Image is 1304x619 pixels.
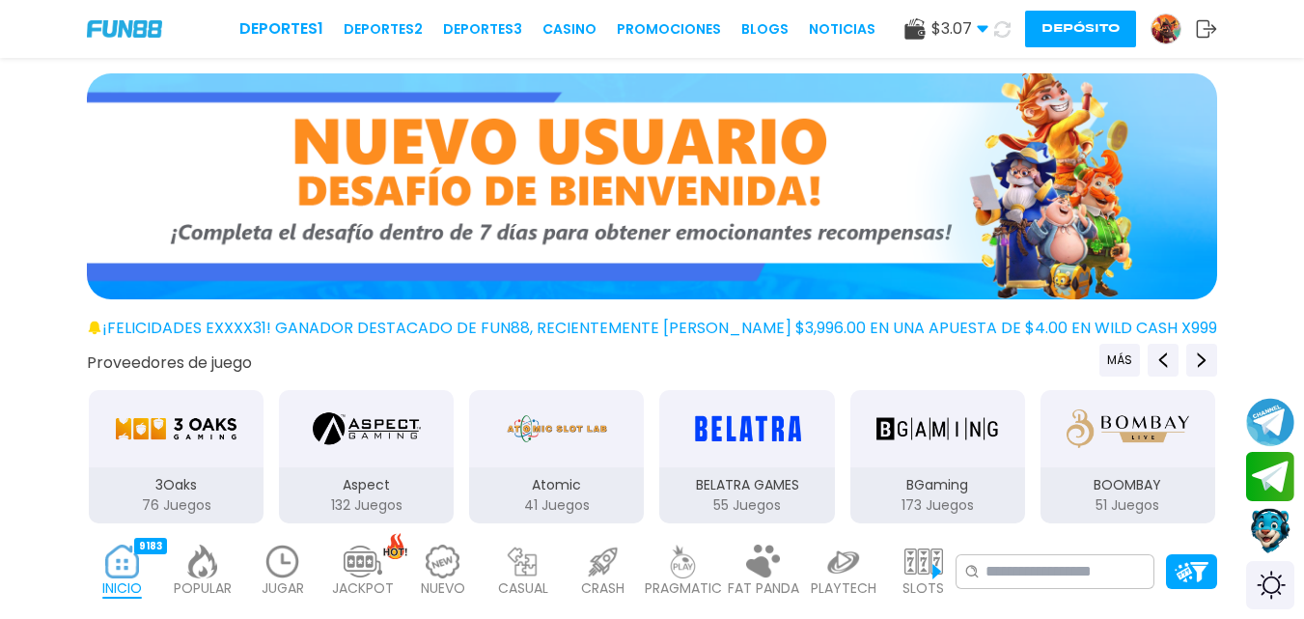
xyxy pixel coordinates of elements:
div: 9183 [134,538,167,554]
img: Avatar [1151,14,1180,43]
img: hot [383,533,407,559]
a: NOTICIAS [809,19,875,40]
p: Atomic [469,475,644,495]
p: BOOMBAY [1040,475,1215,495]
div: Switch theme [1246,561,1294,609]
img: BELATRA GAMES [686,402,808,456]
img: pragmatic_light.webp [664,545,703,578]
button: BOOMBAY [1033,388,1223,525]
p: BGaming [850,475,1025,495]
img: 3Oaks [115,402,236,456]
img: fat_panda_light.webp [744,545,783,578]
img: home_active.webp [103,545,142,578]
p: INICIO [102,578,142,599]
img: new_light.webp [424,545,462,578]
p: FAT PANDA [728,578,799,599]
p: 3Oaks [89,475,264,495]
a: Avatar [1151,14,1196,44]
button: Depósito [1025,11,1136,47]
a: Promociones [617,19,721,40]
button: Contact customer service [1246,506,1294,556]
p: POPULAR [174,578,232,599]
a: Deportes1 [239,17,323,41]
img: Aspect [313,402,421,456]
p: 51 Juegos [1040,495,1215,516]
p: 76 Juegos [89,495,264,516]
button: Join telegram channel [1246,397,1294,447]
img: BGaming [876,402,998,456]
button: BGaming [843,388,1033,525]
button: BELATRA GAMES [652,388,842,525]
img: playtech_light.webp [824,545,863,578]
p: 55 Juegos [659,495,834,516]
img: casual_light.webp [504,545,542,578]
a: Deportes3 [443,19,522,40]
button: 3Oaks [81,388,271,525]
span: ¡FELICIDADES exxxx31! GANADOR DESTACADO DE FUN88, RECIENTEMENTE [PERSON_NAME] $3,996.00 EN UNA AP... [102,317,1246,340]
p: 132 Juegos [279,495,454,516]
p: Aspect [279,475,454,495]
p: NUEVO [421,578,465,599]
p: PLAYTECH [811,578,876,599]
img: Platform Filter [1175,562,1208,582]
img: Atomic [503,402,611,456]
button: Atomic [461,388,652,525]
a: Deportes2 [344,19,423,40]
img: jackpot_light.webp [344,545,382,578]
button: Previous providers [1148,344,1179,377]
img: slots_light.webp [904,545,943,578]
button: Next providers [1186,344,1217,377]
button: Join telegram [1246,452,1294,502]
a: BLOGS [741,19,789,40]
p: JACKPOT [332,578,394,599]
button: Proveedores de juego [87,352,252,373]
img: recent_light.webp [264,545,302,578]
p: CASUAL [498,578,548,599]
img: BOOMBAY [1067,402,1188,456]
p: CRASH [581,578,624,599]
a: CASINO [542,19,597,40]
p: BELATRA GAMES [659,475,834,495]
span: $ 3.07 [931,17,988,41]
img: Company Logo [87,20,162,37]
p: JUGAR [262,578,304,599]
img: crash_light.webp [584,545,623,578]
p: 173 Juegos [850,495,1025,516]
button: Aspect [271,388,461,525]
button: Previous providers [1099,344,1140,377]
img: Bono de Nuevo Jugador [87,73,1217,299]
p: PRAGMATIC [645,578,722,599]
img: popular_light.webp [183,545,222,578]
p: 41 Juegos [469,495,644,516]
p: SLOTS [902,578,944,599]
